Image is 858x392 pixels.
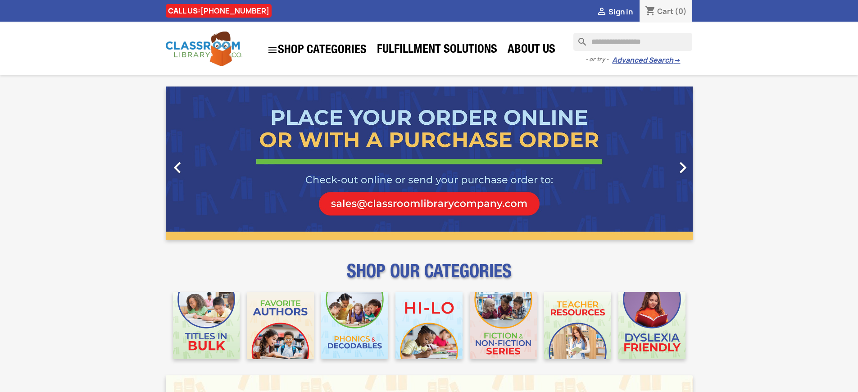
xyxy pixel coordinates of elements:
a: SHOP CATEGORIES [263,40,371,60]
ul: Carousel container [166,87,693,240]
img: CLC_Dyslexia_Mobile.jpg [618,292,685,359]
span: → [673,56,680,65]
i: search [573,33,584,44]
i:  [672,156,694,179]
input: Search [573,33,692,51]
a:  Sign in [596,7,633,17]
img: CLC_Fiction_Nonfiction_Mobile.jpg [470,292,537,359]
img: Classroom Library Company [166,32,242,66]
a: [PHONE_NUMBER] [200,6,269,16]
p: SHOP OUR CATEGORIES [166,269,693,285]
span: Cart [657,6,673,16]
a: Fulfillment Solutions [372,41,502,59]
a: Previous [166,87,245,240]
a: About Us [503,41,560,59]
img: CLC_Teacher_Resources_Mobile.jpg [544,292,611,359]
img: CLC_Phonics_And_Decodables_Mobile.jpg [321,292,388,359]
span: - or try - [586,55,612,64]
div: CALL US: [166,4,272,18]
i:  [267,45,278,55]
i:  [166,156,189,179]
i:  [596,7,607,18]
span: Sign in [608,7,633,17]
img: CLC_Favorite_Authors_Mobile.jpg [247,292,314,359]
a: Next [613,87,693,240]
a: Advanced Search→ [612,56,680,65]
img: CLC_Bulk_Mobile.jpg [173,292,240,359]
span: (0) [675,6,687,16]
img: CLC_HiLo_Mobile.jpg [395,292,463,359]
i: shopping_cart [645,6,656,17]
